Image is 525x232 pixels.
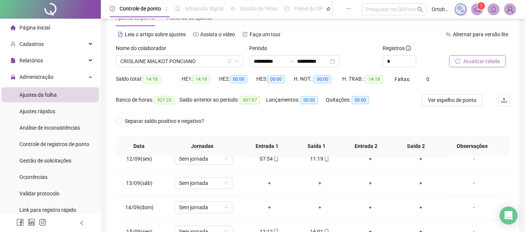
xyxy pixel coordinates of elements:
[417,7,423,12] span: search
[341,136,391,157] th: Entrada 2
[39,219,46,226] span: instagram
[182,75,219,83] div: HE 1:
[455,59,460,64] span: reload
[401,179,440,187] div: +
[219,75,256,83] div: HE 2:
[351,203,389,211] div: +
[126,180,152,186] span: 13/09(sáb)
[490,6,497,13] span: bell
[179,177,228,189] span: Sem jornada
[230,6,235,11] span: sun
[193,32,198,37] span: youtube
[19,92,57,98] span: Ajustes da folha
[422,94,482,106] button: Ver espelho de ponto
[453,31,508,37] span: Alternar para versão lite
[116,75,182,83] div: Saldo total:
[288,58,294,64] span: to
[447,142,498,150] span: Observações
[116,44,171,52] label: Nome do colaborador
[19,158,71,164] span: Gestão de solicitações
[79,220,84,226] span: left
[240,96,260,104] span: 907:07
[125,31,186,37] span: Leia o artigo sobre ajustes
[504,4,516,15] img: 78063
[457,5,465,13] img: sparkle-icon.fc2bf0ac1784a2077858766a79e2daf3.svg
[19,207,76,213] span: Link para registro rápido
[294,6,323,12] span: Painel do DP
[428,96,476,104] span: Ver espelho de ponto
[449,55,506,67] button: Atualizar tabela
[10,58,16,63] span: file
[256,75,294,83] div: HE 3:
[19,41,44,47] span: Cadastros
[122,117,207,125] span: Separar saldo positivo e negativo?
[19,125,80,131] span: Análise de inconsistências
[351,179,389,187] div: +
[365,75,383,83] span: 14:18
[284,6,290,11] span: dashboard
[300,96,318,104] span: 00:00
[185,6,223,12] span: Admissão digital
[164,7,169,11] span: pushpin
[249,44,272,52] label: Período
[501,97,507,103] span: upload
[250,179,288,187] div: +
[314,75,331,83] span: 00:00
[243,32,248,37] span: history
[162,136,242,157] th: Jornadas
[452,155,496,163] div: -
[292,136,342,157] th: Saída 1
[19,141,89,147] span: Controle de registros de ponto
[267,75,285,83] span: 00:00
[10,41,16,47] span: user-add
[500,207,518,225] div: Open Intercom Messenger
[19,58,43,64] span: Relatórios
[383,44,411,52] span: Registros
[326,96,378,104] div: Quitações:
[19,74,53,80] span: Administração
[118,32,123,37] span: file-text
[227,59,232,64] span: filter
[474,6,481,13] span: notification
[235,59,239,64] span: down
[16,219,24,226] span: facebook
[352,96,369,104] span: 00:00
[250,203,288,211] div: +
[351,155,389,163] div: +
[452,203,496,211] div: -
[401,203,440,211] div: +
[426,76,429,82] span: 0
[480,3,483,9] span: 1
[441,136,504,157] th: Observações
[175,6,180,11] span: file-done
[323,156,329,161] span: mobile
[240,6,278,12] span: Gestão de férias
[401,155,440,163] div: +
[120,6,161,12] span: Controle de ponto
[300,203,339,211] div: +
[28,219,35,226] span: linkedin
[250,155,288,163] div: 07:54
[110,6,115,11] span: clock-circle
[346,6,351,11] span: ellipsis
[230,75,247,83] span: 00:00
[19,174,47,180] span: Ocorrências
[406,46,411,51] span: info-circle
[326,7,331,11] span: pushpin
[179,153,228,164] span: Sem jornada
[288,58,294,64] span: swap-right
[300,155,339,163] div: 11:19
[242,136,292,157] th: Entrada 1
[125,204,154,210] span: 14/09(dom)
[10,74,16,80] span: lock
[143,75,161,83] span: 14:18
[154,96,175,104] span: 921:25
[19,108,55,114] span: Ajustes rápidos
[342,75,395,83] div: H. TRAB.:
[266,96,326,104] div: Lançamentos:
[395,76,411,82] span: Faltas:
[391,136,441,157] th: Saída 2
[116,96,179,104] div: Banco de horas:
[126,156,152,162] span: 12/09(sex)
[19,25,50,31] span: Página inicial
